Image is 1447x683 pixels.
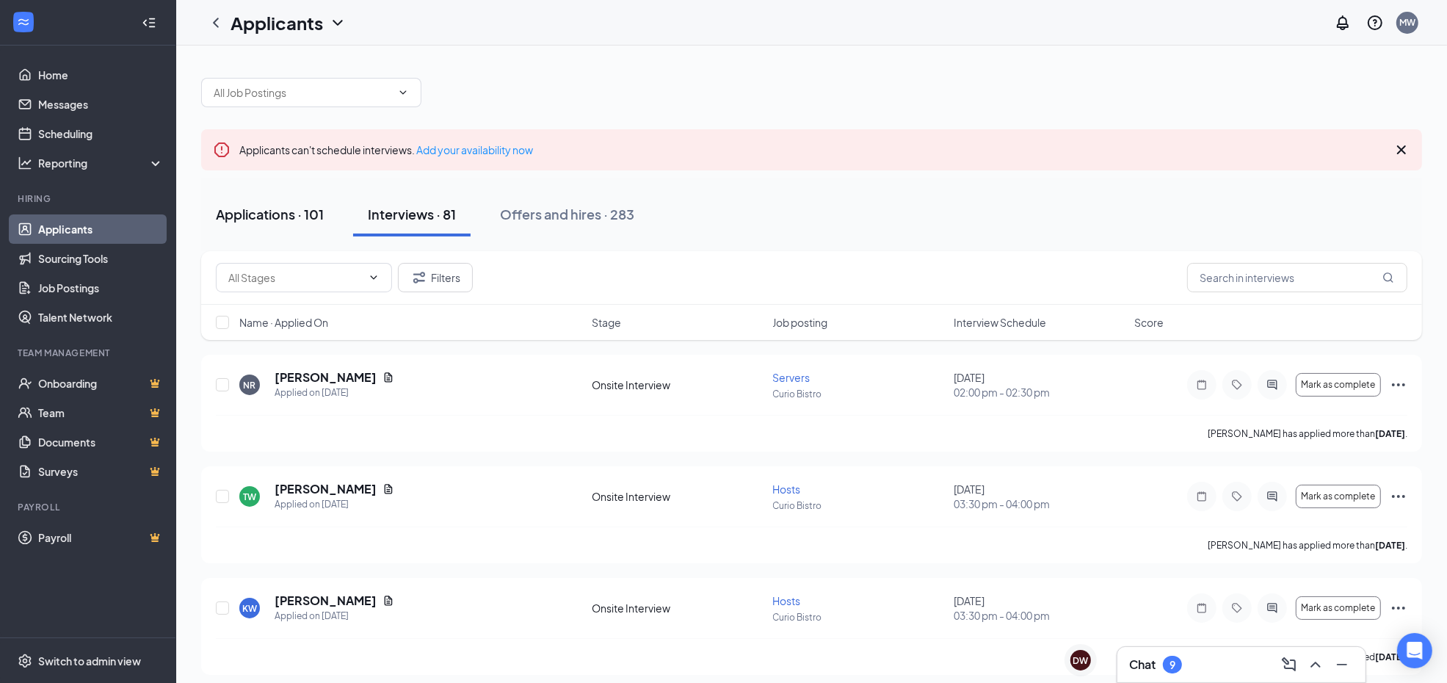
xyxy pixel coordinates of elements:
svg: Document [382,483,394,495]
span: 03:30 pm - 04:00 pm [954,496,1125,511]
div: [DATE] [954,593,1125,623]
svg: ChevronDown [329,14,347,32]
p: Curio Bistro [773,499,945,512]
svg: ActiveChat [1263,379,1281,391]
svg: ActiveChat [1263,602,1281,614]
p: [PERSON_NAME] has applied more than . [1208,427,1407,440]
svg: ChevronUp [1307,656,1324,673]
svg: Collapse [142,15,156,30]
a: Home [38,60,164,90]
p: Curio Bistro [773,611,945,624]
svg: Ellipses [1390,488,1407,505]
p: [PERSON_NAME] has applied more than . [1208,539,1407,552]
div: Interviews · 81 [368,205,456,223]
svg: MagnifyingGlass [1382,272,1394,283]
span: Mark as complete [1301,491,1375,502]
span: 02:00 pm - 02:30 pm [954,385,1125,400]
a: DocumentsCrown [38,427,164,457]
svg: WorkstreamLogo [16,15,31,29]
div: [DATE] [954,370,1125,400]
div: NR [244,379,256,391]
button: Minimize [1330,653,1354,676]
svg: Minimize [1333,656,1351,673]
div: Switch to admin view [38,654,141,668]
div: DW [1073,654,1089,667]
span: 03:30 pm - 04:00 pm [954,608,1125,623]
a: TeamCrown [38,398,164,427]
svg: Note [1193,491,1211,502]
span: Mark as complete [1301,603,1375,613]
button: Mark as complete [1296,373,1381,397]
svg: Note [1193,379,1211,391]
button: Mark as complete [1296,596,1381,620]
a: SurveysCrown [38,457,164,486]
svg: Ellipses [1390,599,1407,617]
div: Applied on [DATE] [275,609,394,624]
svg: Settings [18,654,32,668]
a: OnboardingCrown [38,369,164,398]
div: Applied on [DATE] [275,386,394,400]
svg: Note [1193,602,1211,614]
h5: [PERSON_NAME] [275,481,377,497]
span: Hosts [773,483,801,496]
div: KW [242,602,257,615]
input: Search in interviews [1187,263,1407,292]
svg: Tag [1228,379,1246,391]
div: Reporting [38,156,164,170]
span: Servers [773,371,810,384]
h3: Chat [1129,657,1156,673]
svg: Tag [1228,602,1246,614]
b: [DATE] [1375,540,1405,551]
svg: ChevronLeft [207,14,225,32]
svg: ComposeMessage [1280,656,1298,673]
span: Applicants can't schedule interviews. [239,143,533,156]
svg: Analysis [18,156,32,170]
button: Filter Filters [398,263,473,292]
svg: QuestionInfo [1366,14,1384,32]
span: Mark as complete [1301,380,1375,390]
input: All Job Postings [214,84,391,101]
a: Talent Network [38,303,164,332]
p: Curio Bistro [773,388,945,400]
a: Scheduling [38,119,164,148]
div: Hiring [18,192,161,205]
div: Open Intercom Messenger [1397,633,1432,668]
svg: Filter [410,269,428,286]
a: PayrollCrown [38,523,164,552]
div: 9 [1169,659,1175,671]
svg: Ellipses [1390,376,1407,394]
b: [DATE] [1375,651,1405,662]
span: Interview Schedule [954,315,1046,330]
svg: ChevronDown [397,87,409,98]
div: Onsite Interview [592,601,764,615]
a: Sourcing Tools [38,244,164,273]
svg: ActiveChat [1263,491,1281,502]
div: Onsite Interview [592,377,764,392]
div: Offers and hires · 283 [500,205,634,223]
span: Name · Applied On [239,315,328,330]
a: Applicants [38,214,164,244]
a: Messages [38,90,164,119]
div: Payroll [18,501,161,513]
svg: Notifications [1334,14,1352,32]
span: Score [1134,315,1164,330]
h5: [PERSON_NAME] [275,593,377,609]
a: Job Postings [38,273,164,303]
span: Job posting [773,315,828,330]
svg: ChevronDown [368,272,380,283]
div: Applications · 101 [216,205,324,223]
a: Add your availability now [416,143,533,156]
svg: Tag [1228,491,1246,502]
span: Stage [592,315,621,330]
svg: Document [382,372,394,383]
div: Onsite Interview [592,489,764,504]
button: ChevronUp [1304,653,1327,676]
input: All Stages [228,270,362,286]
button: ComposeMessage [1277,653,1301,676]
svg: Document [382,595,394,607]
h1: Applicants [231,10,323,35]
span: Hosts [773,594,801,607]
div: MW [1399,16,1415,29]
svg: Cross [1393,141,1410,159]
